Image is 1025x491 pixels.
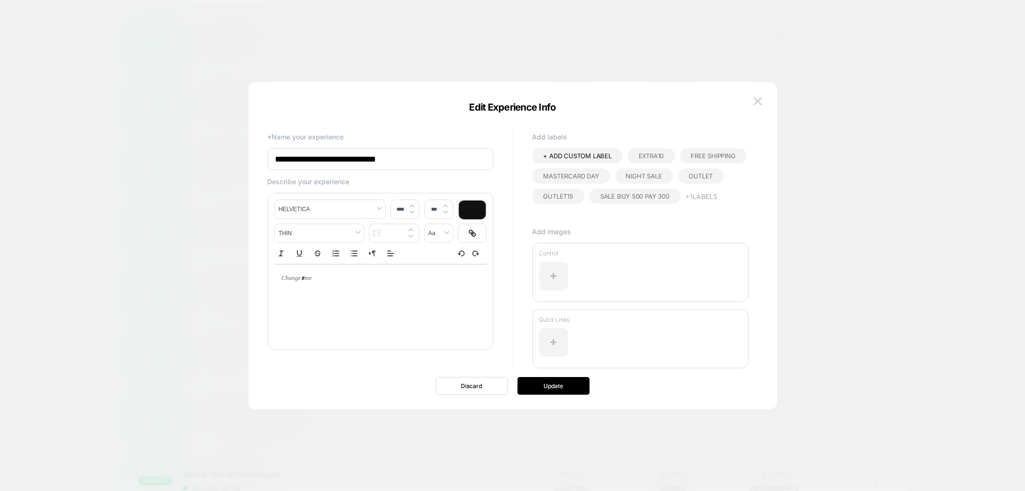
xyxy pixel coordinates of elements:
button: Underline [293,248,306,259]
button: Ordered list [329,248,343,259]
p: Control [539,250,742,257]
img: up [408,228,413,232]
img: close [753,97,762,105]
button: Italic [274,248,288,259]
img: down [408,234,413,238]
p: Add images [532,227,749,236]
span: OUTLET15 [543,192,573,200]
span: NIGHT SALE [626,172,662,180]
span: Mastercard day [543,172,599,180]
span: Align [384,248,397,259]
p: Quick Links [539,316,742,323]
button: Bullet list [347,248,361,259]
span: EXTRA10 [639,152,664,160]
p: Describe your experience [268,177,494,186]
button: Right to Left [366,248,379,259]
button: +1Labels [685,189,717,204]
img: line height [372,229,381,237]
img: up [443,204,448,208]
span: transform [425,224,453,242]
span: FREE SHIPPING [691,152,736,160]
span: font [275,200,385,218]
span: OUTLET [689,172,713,180]
p: Add labels [532,133,749,141]
span: SALE BUY 500 PAY 300 [600,192,669,200]
button: Discard [436,377,508,395]
button: Strike [311,248,324,259]
button: Update [518,377,590,395]
img: up [409,204,414,208]
img: down [409,210,414,214]
p: *Name your experience [268,133,494,141]
span: + ADD CUSTOM LABEL [543,152,612,160]
span: fontWeight [275,224,364,242]
span: Edit Experience Info [469,101,556,113]
img: down [443,210,448,214]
